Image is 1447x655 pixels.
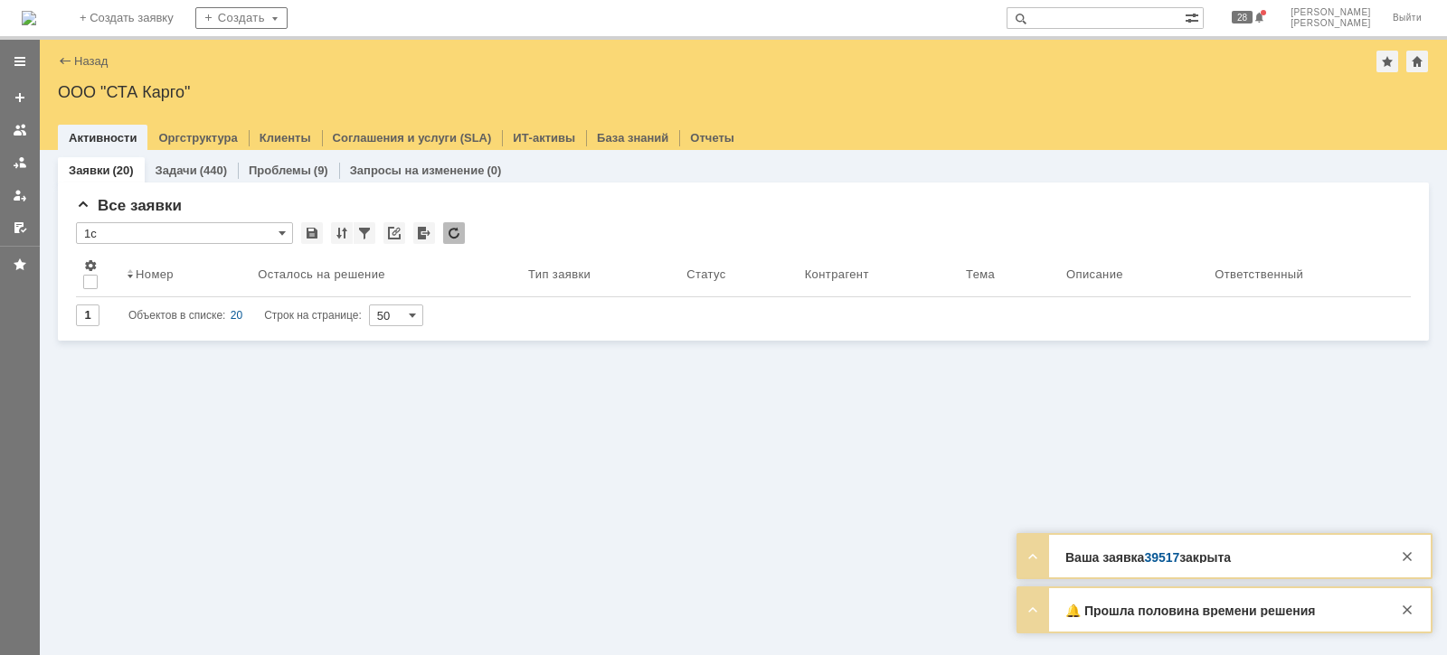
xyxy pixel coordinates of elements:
div: Ответственный [1215,267,1303,281]
div: Закрыть [1396,546,1418,567]
span: Настройки [83,258,98,273]
i: Строк на странице: [128,304,362,326]
div: Экспорт списка [413,222,435,244]
div: Описание [1066,267,1123,281]
span: [PERSON_NAME] [1291,7,1371,18]
div: Номер [136,267,174,281]
a: ИТ-активы [513,131,575,145]
div: Сохранить вид [301,222,323,244]
th: Номер [119,251,251,297]
span: Все заявки [76,197,182,214]
div: Тема [966,267,995,281]
div: Сделать домашней страницей [1406,51,1428,72]
th: Статус [679,251,797,297]
a: Запросы на изменение [350,164,485,177]
div: Осталось на решение [258,267,385,281]
div: Закрыть [1396,599,1418,621]
div: Развернуть [1022,546,1044,567]
a: Назад [74,54,108,68]
span: 28 [1232,11,1253,23]
th: Контрагент [798,251,959,297]
span: Расширенный поиск [1185,8,1203,25]
a: Проблемы [249,164,311,177]
strong: Ваша заявка закрыта [1065,550,1231,565]
a: Заявки [69,164,109,177]
div: Создать [195,7,288,29]
span: Объектов в списке: [128,309,225,322]
th: Тема [959,251,1059,297]
div: Обновлять список [443,222,465,244]
div: Статус [686,267,725,281]
a: Задачи [156,164,197,177]
div: (0) [487,164,501,177]
a: Соглашения и услуги (SLA) [333,131,492,145]
div: Развернуть [1022,599,1044,621]
div: Сортировка... [331,222,353,244]
a: Заявки на командах [5,116,34,145]
a: Мои согласования [5,213,34,242]
img: logo [22,11,36,25]
strong: 🔔 Прошла половина времени решения заявки [1065,604,1315,634]
th: Тип заявки [521,251,679,297]
div: Скопировать ссылку на список [383,222,405,244]
a: Активности [69,131,137,145]
div: ООО "СТА Карго" [58,83,1429,101]
span: [PERSON_NAME] [1291,18,1371,29]
a: Клиенты [260,131,311,145]
a: Перейти на домашнюю страницу [22,11,36,25]
a: Оргструктура [158,131,237,145]
div: (440) [200,164,227,177]
a: Мои заявки [5,181,34,210]
th: Осталось на решение [251,251,521,297]
div: Фильтрация... [354,222,375,244]
a: База знаний [597,131,668,145]
th: Ответственный [1207,251,1411,297]
div: Тип заявки [528,267,591,281]
a: Отчеты [690,131,734,145]
div: (9) [314,164,328,177]
div: Контрагент [805,267,869,281]
div: Добавить в избранное [1376,51,1398,72]
a: 39517 [1144,550,1179,565]
div: 20 [231,304,242,326]
a: Создать заявку [5,83,34,112]
div: (20) [112,164,133,177]
a: Заявки в моей ответственности [5,148,34,177]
